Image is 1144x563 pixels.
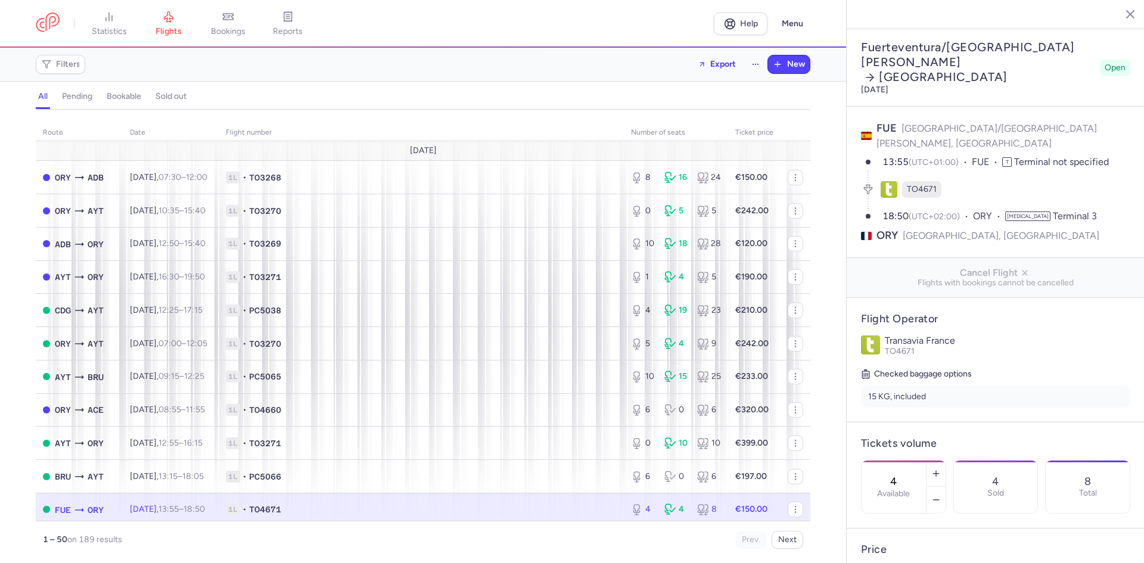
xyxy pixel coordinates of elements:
strong: €233.00 [735,371,768,381]
span: 1L [226,404,240,416]
span: [DATE] [410,146,437,155]
span: – [158,238,206,248]
h2: Fuerteventura/[GEOGRAPHIC_DATA][PERSON_NAME] [GEOGRAPHIC_DATA] [861,40,1095,85]
label: Available [877,489,910,499]
span: AYT [55,270,71,284]
span: Open [1105,62,1126,74]
time: 12:50 [158,238,179,248]
div: 0 [631,205,655,217]
span: [GEOGRAPHIC_DATA], [GEOGRAPHIC_DATA] [903,228,1099,243]
span: AYT [88,337,104,350]
th: Ticket price [728,124,781,142]
span: 1L [226,238,240,250]
p: 8 [1084,475,1091,487]
button: Next [772,531,803,549]
span: flights [156,26,182,37]
th: Flight number [219,124,624,142]
div: 23 [697,304,721,316]
div: 0 [631,437,655,449]
span: • [243,437,247,449]
time: 18:05 [182,471,204,481]
button: Prev. [735,531,767,549]
div: 10 [664,437,688,449]
p: 4 [992,475,999,487]
strong: 1 – 50 [43,534,67,545]
time: 12:25 [158,305,179,315]
span: • [243,205,247,217]
span: • [243,304,247,316]
div: 4 [664,338,688,350]
span: FUE [876,122,897,135]
span: TO3268 [249,172,281,183]
div: 4 [631,503,655,515]
time: 07:30 [158,172,181,182]
div: 25 [697,371,721,382]
span: ORY [88,270,104,284]
strong: €242.00 [735,338,769,349]
span: – [158,471,204,481]
span: T [1002,157,1012,167]
span: • [243,172,247,183]
time: 12:00 [186,172,207,182]
h4: Flight Operator [861,312,1130,326]
div: 4 [664,503,688,515]
span: Terminal not specified [1014,156,1109,167]
div: 6 [631,471,655,483]
span: ADB [88,171,104,184]
time: 15:40 [184,206,206,216]
span: [DATE], [130,172,207,182]
strong: €150.00 [735,504,767,514]
div: 10 [697,437,721,449]
span: ORY [55,204,71,217]
span: CDG [55,304,71,317]
div: 5 [697,205,721,217]
time: 16:15 [184,438,203,448]
span: 1L [226,371,240,382]
time: 12:55 [158,438,179,448]
span: 1L [226,304,240,316]
time: 18:50 [882,210,909,222]
div: 10 [631,371,655,382]
span: • [243,404,247,416]
strong: €197.00 [735,471,767,481]
span: • [243,271,247,283]
span: TO4671 [249,503,281,515]
time: 07:00 [158,338,182,349]
span: TO3269 [249,238,281,250]
span: – [158,206,206,216]
span: [GEOGRAPHIC_DATA]/[GEOGRAPHIC_DATA][PERSON_NAME], [GEOGRAPHIC_DATA] [876,123,1097,149]
span: ORY [876,228,898,243]
span: BRU [55,470,71,483]
button: New [768,55,810,73]
span: 1L [226,503,240,515]
div: 0 [664,471,688,483]
span: ORY [88,238,104,251]
span: • [243,338,247,350]
strong: €399.00 [735,438,768,448]
span: • [243,503,247,515]
span: PC5065 [249,371,281,382]
time: 16:30 [158,272,179,282]
div: 5 [631,338,655,350]
time: 12:25 [184,371,204,381]
a: statistics [79,11,139,37]
span: statistics [92,26,127,37]
span: TO4671 [907,183,937,195]
span: [DATE], [130,338,207,349]
div: 6 [697,471,721,483]
div: 10 [631,238,655,250]
a: Help [714,13,767,35]
span: PC5038 [249,304,281,316]
time: 11:55 [186,405,205,415]
figure: TO airline logo [881,181,897,198]
div: 18 [664,238,688,250]
span: AYT [88,204,104,217]
span: (UTC+01:00) [909,157,959,167]
span: TO3271 [249,437,281,449]
li: 15 KG, included [861,386,1130,408]
div: 24 [697,172,721,183]
time: 19:50 [184,272,205,282]
span: bookings [211,26,245,37]
span: ORY [88,503,104,517]
a: CitizenPlane red outlined logo [36,13,60,35]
